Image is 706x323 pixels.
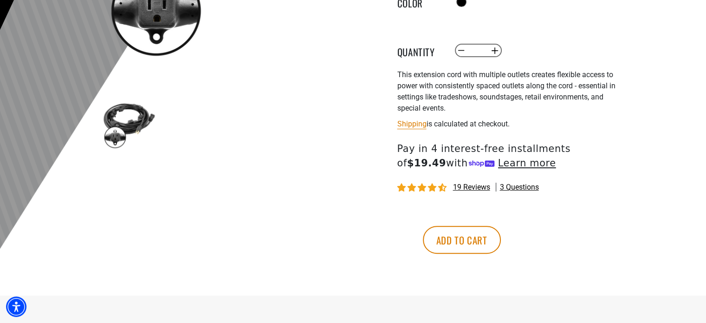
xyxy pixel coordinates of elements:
[500,182,539,192] span: 3 questions
[397,184,448,192] span: 4.68 stars
[423,226,501,254] button: Add to cart
[397,118,625,130] div: is calculated at checkout.
[397,119,427,128] a: Shipping
[102,96,156,150] img: black
[6,297,26,317] div: Accessibility Menu
[397,70,615,112] span: This extension cord with multiple outlets creates flexible access to power with consistently spac...
[453,183,490,191] span: 19 reviews
[397,45,444,57] label: Quantity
